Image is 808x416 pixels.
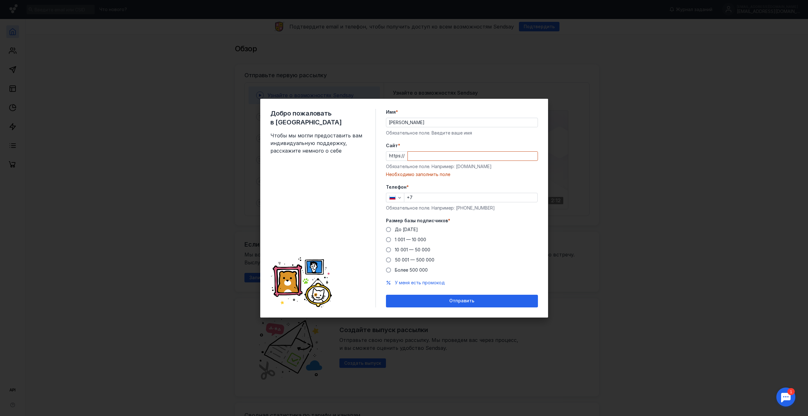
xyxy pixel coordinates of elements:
span: Размер базы подписчиков [386,217,448,224]
span: 1 001 — 10 000 [395,237,426,242]
button: Отправить [386,295,538,307]
div: Обязательное поле. Например: [PHONE_NUMBER] [386,205,538,211]
div: Обязательное поле. Например: [DOMAIN_NAME] [386,163,538,170]
span: Чтобы мы могли предоставить вам индивидуальную поддержку, расскажите немного о себе [270,132,365,154]
span: Отправить [449,298,474,304]
button: У меня есть промокод [395,280,445,286]
span: Cайт [386,142,398,149]
div: Обязательное поле. Введите ваше имя [386,130,538,136]
span: Более 500 000 [395,267,428,273]
span: 50 001 — 500 000 [395,257,434,262]
span: Телефон [386,184,407,190]
span: Добро пожаловать в [GEOGRAPHIC_DATA] [270,109,365,127]
span: 10 001 — 50 000 [395,247,430,252]
span: У меня есть промокод [395,280,445,285]
span: До [DATE] [395,227,418,232]
div: Необходимо заполнить поле [386,171,538,178]
div: 1 [14,4,22,11]
span: Имя [386,109,396,115]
